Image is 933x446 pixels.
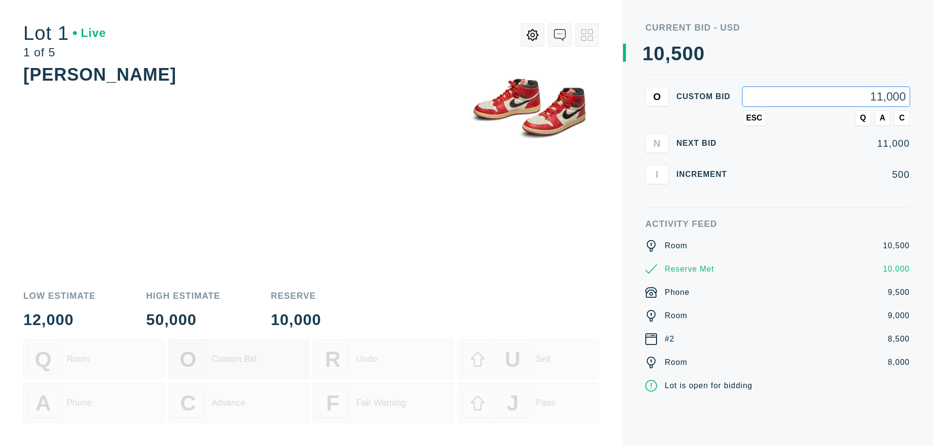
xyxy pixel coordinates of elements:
[665,240,688,252] div: Room
[860,114,866,122] span: Q
[665,357,688,368] div: Room
[645,87,669,106] button: O
[313,339,454,379] button: RUndo
[743,110,766,126] button: ESC
[855,110,871,126] button: Q
[536,354,551,364] div: Sell
[356,354,377,364] div: Undo
[888,357,910,368] div: 8,000
[168,383,309,423] button: CAdvance
[180,347,197,372] span: O
[883,263,910,275] div: 10,000
[356,398,406,408] div: Fair Warning
[665,263,714,275] div: Reserve Met
[743,138,910,148] div: 11,000
[325,347,341,372] span: R
[676,171,735,178] div: Increment
[645,220,910,228] div: Activity Feed
[665,310,688,322] div: Room
[326,391,339,415] span: F
[665,380,752,392] div: Lot is open for bidding
[458,383,599,423] button: JPass
[676,139,735,147] div: Next Bid
[654,44,665,63] div: 0
[146,292,221,300] div: High Estimate
[23,65,176,85] div: [PERSON_NAME]
[746,114,762,122] span: ESC
[654,137,660,149] span: N
[671,44,682,63] div: 5
[180,391,196,415] span: C
[23,383,164,423] button: APhone
[313,383,454,423] button: FFair Warning
[665,333,674,345] div: #2
[883,240,910,252] div: 10,500
[875,110,890,126] button: A
[35,391,51,415] span: A
[693,44,705,63] div: 0
[888,287,910,298] div: 9,500
[23,292,96,300] div: Low Estimate
[211,398,245,408] div: Advance
[67,354,90,364] div: Room
[645,165,669,184] button: I
[211,354,257,364] div: Custom Bid
[271,292,321,300] div: Reserve
[656,169,658,180] span: I
[67,398,92,408] div: Phone
[458,339,599,379] button: USell
[743,170,910,179] div: 500
[682,44,693,63] div: 0
[645,23,910,32] div: Current Bid - USD
[23,47,106,58] div: 1 of 5
[665,44,671,238] div: ,
[35,347,52,372] span: Q
[23,312,96,327] div: 12,000
[146,312,221,327] div: 50,000
[665,287,690,298] div: Phone
[506,391,518,415] span: J
[536,398,555,408] div: Pass
[271,312,321,327] div: 10,000
[645,134,669,153] button: N
[653,91,661,102] span: O
[642,44,654,63] div: 1
[894,110,910,126] button: C
[505,347,520,372] span: U
[888,310,910,322] div: 9,000
[880,114,885,122] span: A
[23,339,164,379] button: QRoom
[23,23,106,43] div: Lot 1
[73,27,106,39] div: Live
[888,333,910,345] div: 8,500
[168,339,309,379] button: OCustom Bid
[899,114,905,122] span: C
[676,93,735,101] div: Custom bid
